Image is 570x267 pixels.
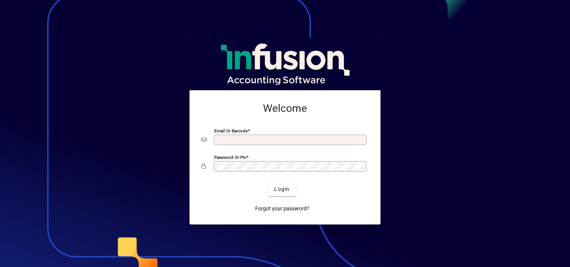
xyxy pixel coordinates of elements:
[274,185,289,193] span: Login
[255,205,309,213] span: Forgot your password?
[214,154,246,160] mat-label: Password or Pin
[268,183,295,196] button: Login
[201,102,369,115] h2: Welcome
[252,202,312,216] a: Forgot your password?
[214,128,248,133] mat-label: Email or Barcode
